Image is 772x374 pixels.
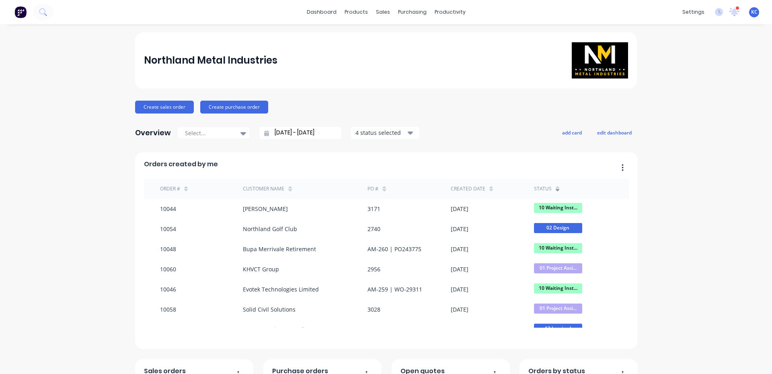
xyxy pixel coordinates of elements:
div: Northland Metal Industries [144,52,277,68]
span: 10 Waiting Inst... [534,243,582,253]
div: [DATE] [451,325,468,334]
div: Bupa Merrivale Retirement [243,245,316,253]
div: 2956 [368,265,380,273]
div: settings [678,6,708,18]
img: Northland Metal Industries [572,42,628,79]
span: 13 Invoiced [534,324,582,334]
span: KC [751,8,758,16]
span: Orders created by me [144,159,218,169]
div: [DATE] [451,285,468,293]
div: 10037 [160,325,176,334]
div: 2740 [368,225,380,233]
div: productivity [431,6,470,18]
div: products [341,6,372,18]
div: Created date [451,185,485,192]
div: 10046 [160,285,176,293]
span: 10 Waiting Inst... [534,283,582,293]
span: 01 Project Assi... [534,304,582,314]
div: Customer Name [243,185,284,192]
div: 3028 [368,305,380,314]
div: PO # [368,185,378,192]
div: 10058 [160,305,176,314]
div: status [534,185,552,192]
button: add card [557,127,587,138]
button: edit dashboard [592,127,637,138]
div: 10060 [160,265,176,273]
div: [DATE] [451,225,468,233]
div: [PERSON_NAME] [243,205,288,213]
div: 10044 [160,205,176,213]
div: [DATE] [451,305,468,314]
div: sales [372,6,394,18]
div: Overview [135,125,171,141]
div: Te Puna Waiora RV Ltd [243,325,304,334]
div: Northland Golf Club [243,225,297,233]
button: 4 status selected [351,127,419,139]
button: Create purchase order [200,101,268,114]
div: purchasing [394,6,431,18]
span: 02 Design [534,223,582,233]
div: [DATE] [451,265,468,273]
div: 4 status selected [355,128,406,137]
div: 10054 [160,225,176,233]
button: Create sales order [135,101,194,114]
span: 01 Project Assi... [534,263,582,273]
div: AM-257 [368,325,388,334]
div: [DATE] [451,205,468,213]
div: AM-259 | WO-29311 [368,285,422,293]
span: 10 Waiting Inst... [534,203,582,213]
div: Solid Civil Solutions [243,305,296,314]
div: Order # [160,185,180,192]
img: Factory [14,6,27,18]
div: Evotek Technologies Limited [243,285,319,293]
div: 3171 [368,205,380,213]
div: 10048 [160,245,176,253]
a: dashboard [303,6,341,18]
div: [DATE] [451,245,468,253]
div: AM-260 | PO243775 [368,245,421,253]
div: KHVCT Group [243,265,279,273]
